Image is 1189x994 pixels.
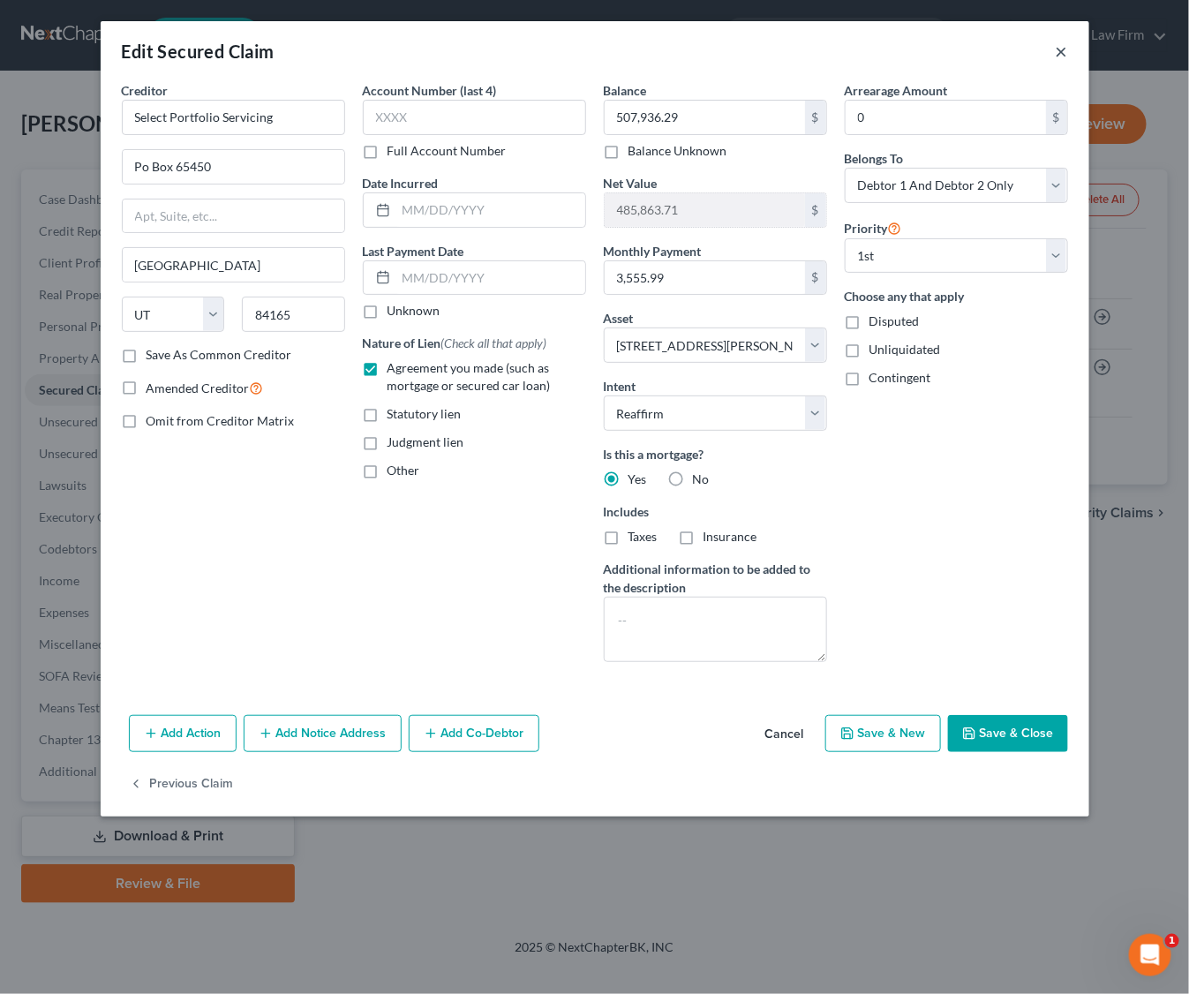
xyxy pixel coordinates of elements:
label: Date Incurred [363,174,439,192]
div: $ [805,101,826,134]
input: 0.00 [605,193,805,227]
span: Creditor [122,83,169,98]
span: Amended Creditor [147,380,250,395]
label: Save As Common Creditor [147,346,292,364]
div: $ [1046,101,1067,134]
label: Additional information to be added to the description [604,560,827,597]
input: Enter city... [123,248,344,282]
button: Add Action [129,715,237,752]
label: Balance [604,81,647,100]
span: Unliquidated [869,342,941,357]
span: No [693,471,710,486]
label: Monthly Payment [604,242,702,260]
label: Full Account Number [388,142,507,160]
input: MM/DD/YYYY [396,193,585,227]
input: 0.00 [605,101,805,134]
input: Enter address... [123,150,344,184]
button: Previous Claim [129,766,234,803]
button: × [1056,41,1068,62]
span: Contingent [869,370,931,385]
span: Other [388,463,420,478]
span: Omit from Creditor Matrix [147,413,295,428]
input: 0.00 [605,261,805,295]
iframe: Intercom live chat [1129,934,1171,976]
label: Nature of Lien [363,334,547,352]
div: $ [805,261,826,295]
button: Save & Close [948,715,1068,752]
label: Intent [604,377,636,395]
span: Judgment lien [388,434,464,449]
input: Enter zip... [242,297,345,332]
label: Choose any that apply [845,287,1068,305]
input: MM/DD/YYYY [396,261,585,295]
button: Add Notice Address [244,715,402,752]
span: (Check all that apply) [441,335,547,350]
label: Arrearage Amount [845,81,948,100]
span: Taxes [628,529,658,544]
label: Account Number (last 4) [363,81,497,100]
label: Last Payment Date [363,242,464,260]
span: Statutory lien [388,406,462,421]
input: Search creditor by name... [122,100,345,135]
label: Unknown [388,302,440,320]
span: 1 [1165,934,1179,948]
span: Agreement you made (such as mortgage or secured car loan) [388,360,551,393]
input: Apt, Suite, etc... [123,200,344,233]
span: Asset [604,311,634,326]
button: Add Co-Debtor [409,715,539,752]
button: Cancel [751,717,818,752]
label: Includes [604,502,827,521]
label: Balance Unknown [628,142,727,160]
span: Yes [628,471,647,486]
div: $ [805,193,826,227]
span: Disputed [869,313,920,328]
input: XXXX [363,100,586,135]
label: Priority [845,217,902,238]
span: Belongs To [845,151,904,166]
div: Edit Secured Claim [122,39,275,64]
span: Insurance [704,529,757,544]
input: 0.00 [846,101,1046,134]
label: Is this a mortgage? [604,445,827,463]
button: Save & New [825,715,941,752]
label: Net Value [604,174,658,192]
